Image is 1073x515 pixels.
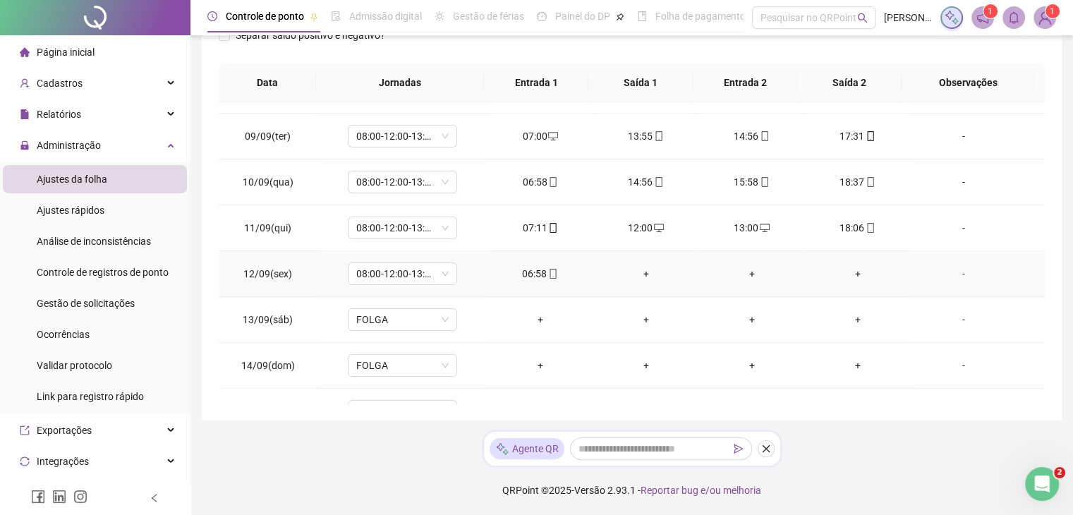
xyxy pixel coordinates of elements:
[356,126,449,147] span: 08:00-12:00-13:00-18:00
[356,171,449,193] span: 08:00-12:00-13:00-18:00
[226,11,304,22] span: Controle de ponto
[499,312,582,327] div: +
[710,128,794,144] div: 14:56
[37,236,151,247] span: Análise de inconsistências
[816,266,899,281] div: +
[944,10,959,25] img: sparkle-icon.fc2bf0ac1784a2077858766a79e2daf3.svg
[605,358,688,373] div: +
[499,128,582,144] div: 07:00
[693,63,797,102] th: Entrada 2
[921,174,1005,190] div: -
[190,466,1073,515] footer: QRPoint © 2025 - 2.93.1 -
[902,63,1034,102] th: Observações
[710,220,794,236] div: 13:00
[316,63,484,102] th: Jornadas
[758,177,770,187] span: mobile
[734,444,744,454] span: send
[976,11,989,24] span: notification
[20,109,30,119] span: file
[499,266,582,281] div: 06:58
[73,490,87,504] span: instagram
[816,312,899,327] div: +
[490,438,564,459] div: Agente QR
[150,493,159,503] span: left
[537,11,547,21] span: dashboard
[435,11,444,21] span: sun
[710,266,794,281] div: +
[547,269,558,279] span: mobile
[555,11,610,22] span: Painel do DP
[207,11,217,21] span: clock-circle
[653,223,664,233] span: desktop
[484,63,588,102] th: Entrada 1
[864,223,875,233] span: mobile
[37,456,89,467] span: Integrações
[37,174,107,185] span: Ajustes da folha
[616,13,624,21] span: pushpin
[653,177,664,187] span: mobile
[921,220,1005,236] div: -
[637,11,647,21] span: book
[547,223,558,233] span: mobile
[1045,4,1060,18] sup: Atualize o seu contato no menu Meus Dados
[356,263,449,284] span: 08:00-12:00-13:00-17:00
[37,360,112,371] span: Validar protocolo
[453,11,524,22] span: Gestão de férias
[605,174,688,190] div: 14:56
[243,314,293,325] span: 13/09(sáb)
[20,425,30,435] span: export
[983,4,998,18] sup: 1
[988,6,993,16] span: 1
[921,266,1005,281] div: -
[310,13,318,21] span: pushpin
[547,177,558,187] span: mobile
[495,442,509,456] img: sparkle-icon.fc2bf0ac1784a2077858766a79e2daf3.svg
[857,13,868,23] span: search
[37,391,144,402] span: Link para registro rápido
[710,312,794,327] div: +
[349,11,422,22] span: Admissão digital
[37,78,83,89] span: Cadastros
[37,425,92,436] span: Exportações
[356,401,449,422] span: 08:00-12:00-13:00-18:00
[37,267,169,278] span: Controle de registros de ponto
[37,298,135,309] span: Gestão de solicitações
[605,266,688,281] div: +
[20,140,30,150] span: lock
[816,128,899,144] div: 17:31
[816,220,899,236] div: 18:06
[1025,467,1059,501] iframe: Intercom live chat
[356,217,449,238] span: 08:00-12:00-13:00-18:00
[884,10,932,25] span: [PERSON_NAME]
[574,485,605,496] span: Versão
[710,358,794,373] div: +
[816,174,899,190] div: 18:37
[1007,11,1020,24] span: bell
[244,222,291,234] span: 11/09(qui)
[913,75,1023,90] span: Observações
[710,174,794,190] div: 15:58
[20,47,30,57] span: home
[758,131,770,141] span: mobile
[37,205,104,216] span: Ajustes rápidos
[356,309,449,330] span: FOLGA
[52,490,66,504] span: linkedin
[864,131,875,141] span: mobile
[245,131,291,142] span: 09/09(ter)
[1034,7,1055,28] img: 36607
[655,11,746,22] span: Folha de pagamento
[37,140,101,151] span: Administração
[230,28,391,43] span: Separar saldo positivo e negativo?
[499,358,582,373] div: +
[31,490,45,504] span: facebook
[243,176,293,188] span: 10/09(qua)
[20,456,30,466] span: sync
[243,268,292,279] span: 12/09(sex)
[37,109,81,120] span: Relatórios
[1050,6,1055,16] span: 1
[641,485,761,496] span: Reportar bug e/ou melhoria
[588,63,693,102] th: Saída 1
[605,128,688,144] div: 13:55
[761,444,771,454] span: close
[921,128,1005,144] div: -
